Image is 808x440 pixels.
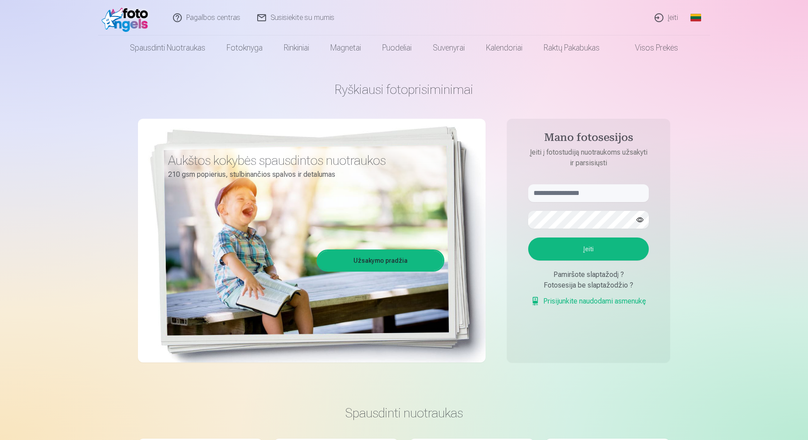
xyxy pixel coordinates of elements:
a: Magnetai [320,35,372,60]
p: Įeiti į fotostudiją nuotraukoms užsakyti ir parsisiųsti [519,147,658,168]
div: Pamiršote slaptažodį ? [528,269,649,280]
div: Fotosesija be slaptažodžio ? [528,280,649,291]
h3: Spausdinti nuotraukas [145,405,663,421]
h4: Mano fotosesijos [519,131,658,147]
a: Rinkiniai [273,35,320,60]
img: /fa2 [102,4,153,32]
a: Visos prekės [610,35,689,60]
h1: Ryškiausi fotoprisiminimai [138,82,670,97]
button: Įeiti [528,238,649,261]
a: Raktų pakabukas [533,35,610,60]
a: Spausdinti nuotraukas [119,35,216,60]
a: Puodeliai [372,35,422,60]
a: Fotoknyga [216,35,273,60]
a: Suvenyrai [422,35,475,60]
p: 210 gsm popierius, stulbinančios spalvos ir detalumas [168,168,438,181]
h3: Aukštos kokybės spausdintos nuotraukos [168,152,438,168]
a: Prisijunkite naudodami asmenukę [531,296,646,307]
a: Kalendoriai [475,35,533,60]
a: Užsakymo pradžia [318,251,443,270]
